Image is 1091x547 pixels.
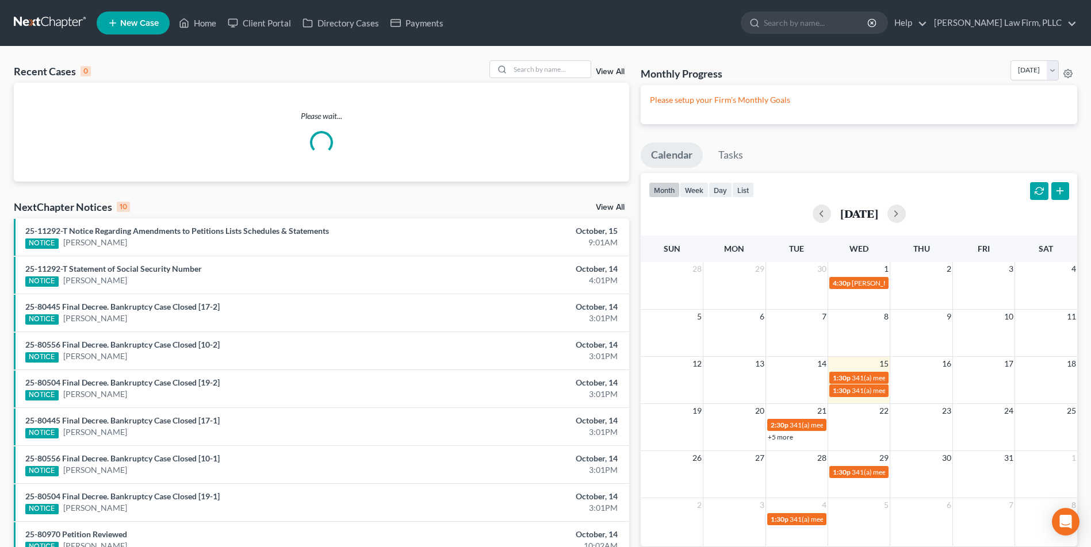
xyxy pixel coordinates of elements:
a: 25-80556 Final Decree. Bankruptcy Case Closed [10-1] [25,453,220,463]
div: NOTICE [25,352,59,363]
span: 2:30p [771,421,788,429]
div: 3:01PM [428,464,618,476]
span: 15 [878,357,890,371]
span: 28 [816,451,828,465]
span: 19 [691,404,703,418]
div: October, 14 [428,529,618,540]
span: 31 [1003,451,1015,465]
span: Thu [913,244,930,253]
a: Client Portal [222,13,297,33]
div: October, 14 [428,339,618,350]
div: NOTICE [25,428,59,438]
span: New Case [120,19,159,28]
div: 3:01PM [428,388,618,400]
span: 1:30p [833,386,851,395]
span: 8 [883,310,890,323]
span: 341(a) meeting for [PERSON_NAME] [790,515,901,523]
a: [PERSON_NAME] [63,502,127,514]
a: 25-80445 Final Decree. Bankruptcy Case Closed [17-2] [25,302,220,311]
a: [PERSON_NAME] [63,388,127,400]
div: October, 14 [428,415,618,426]
span: 10 [1003,310,1015,323]
span: Sat [1039,244,1053,253]
span: 1:30p [771,515,788,523]
span: 4:30p [833,279,851,287]
span: 341(a) meeting for [PERSON_NAME] [852,373,963,382]
span: 5 [883,498,890,512]
a: View All [596,203,625,211]
p: Please wait... [14,110,629,122]
span: 20 [754,404,765,418]
div: 3:01PM [428,313,618,324]
div: 0 [81,66,91,76]
div: NOTICE [25,276,59,287]
span: 21 [816,404,828,418]
input: Search by name... [510,61,591,78]
div: 3:01PM [428,350,618,362]
span: 14 [816,357,828,371]
a: Payments [385,13,449,33]
span: 25 [1066,404,1077,418]
a: Directory Cases [297,13,385,33]
span: 3 [1008,262,1015,276]
span: 1:30p [833,373,851,382]
div: NextChapter Notices [14,200,130,214]
span: Mon [724,244,744,253]
a: 25-80504 Final Decree. Bankruptcy Case Closed [19-2] [25,377,220,387]
a: 25-11292-T Statement of Social Security Number [25,264,202,273]
span: 6 [759,310,765,323]
a: View All [596,68,625,76]
div: Open Intercom Messenger [1052,508,1079,536]
div: October, 14 [428,453,618,464]
div: 9:01AM [428,237,618,248]
div: 4:01PM [428,275,618,286]
a: 25-80445 Final Decree. Bankruptcy Case Closed [17-1] [25,415,220,425]
span: 4 [1070,262,1077,276]
span: Wed [849,244,868,253]
span: 7 [1008,498,1015,512]
a: [PERSON_NAME] [63,275,127,286]
div: October, 14 [428,377,618,388]
button: day [709,182,732,198]
span: Fri [978,244,990,253]
span: 13 [754,357,765,371]
div: October, 14 [428,301,618,313]
span: 29 [878,451,890,465]
div: Recent Cases [14,64,91,78]
span: 30 [816,262,828,276]
button: week [680,182,709,198]
span: [PERSON_NAME] [852,279,906,287]
h2: [DATE] [840,207,878,219]
span: 24 [1003,404,1015,418]
div: October, 15 [428,225,618,237]
span: Sun [664,244,680,253]
button: list [732,182,754,198]
span: 30 [941,451,952,465]
span: 9 [945,310,952,323]
span: 11 [1066,310,1077,323]
span: 22 [878,404,890,418]
span: 1 [1070,451,1077,465]
h3: Monthly Progress [641,67,722,80]
input: Search by name... [764,12,869,33]
p: Please setup your Firm's Monthly Goals [650,94,1068,106]
span: 28 [691,262,703,276]
div: 3:01PM [428,502,618,514]
span: 341(a) meeting for [PERSON_NAME] [852,468,963,476]
span: 23 [941,404,952,418]
a: Tasks [708,142,753,168]
div: NOTICE [25,314,59,325]
a: 25-80504 Final Decree. Bankruptcy Case Closed [19-1] [25,491,220,501]
a: [PERSON_NAME] [63,350,127,362]
a: 25-11292-T Notice Regarding Amendments to Petitions Lists Schedules & Statements [25,226,329,236]
a: [PERSON_NAME] [63,426,127,438]
a: Help [889,13,927,33]
span: 26 [691,451,703,465]
div: NOTICE [25,390,59,400]
a: [PERSON_NAME] [63,464,127,476]
span: 341(a) meeting for [PERSON_NAME] [790,421,901,429]
span: 18 [1066,357,1077,371]
span: 12 [691,357,703,371]
div: October, 14 [428,263,618,275]
span: 16 [941,357,952,371]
